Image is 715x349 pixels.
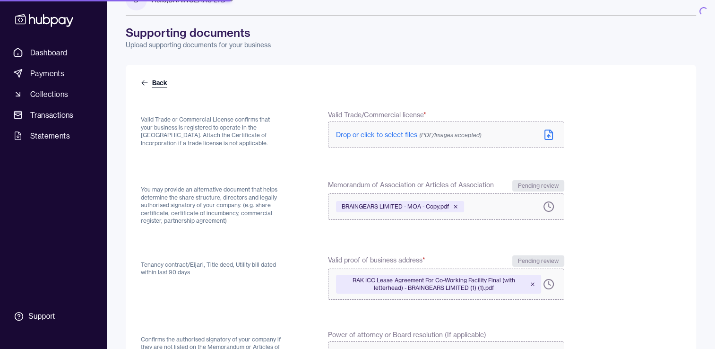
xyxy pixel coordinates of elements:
span: Transactions [30,109,74,121]
p: You may provide an alternative document that helps determine the share structure, directors and l... [141,186,283,225]
span: Payments [30,68,64,79]
a: Statements [9,127,97,144]
h1: Supporting documents [126,25,696,40]
span: (PDF/Images accepted) [419,131,482,139]
a: Collections [9,86,97,103]
p: Valid Trade or Commercial License confirms that your business is registered to operate in the [GE... [141,116,283,147]
div: Pending review [512,180,564,192]
a: Payments [9,65,97,82]
div: Support [28,311,55,322]
span: RAK ICC Lease Agreement For Co-Working Facility Final (with letterhead) - BRAINGEARS LIMITED (1) ... [342,277,525,292]
span: Power of attorney or Board resolution (If applicable) [328,330,486,340]
div: Pending review [512,255,564,267]
a: Back [141,78,169,87]
p: Upload supporting documents for your business [126,40,696,50]
span: Statements [30,130,70,141]
span: Memorandum of Association or Articles of Association [328,180,494,192]
span: Valid proof of business address [328,255,425,267]
p: Tenancy contract/Eijari, Title deed, Utility bill dated within last 90 days [141,261,283,277]
span: Valid Trade/Commercial license [328,110,426,120]
span: Dashboard [30,47,68,58]
span: Drop or click to select files [336,131,482,139]
a: Support [9,306,97,326]
a: Transactions [9,106,97,123]
a: Dashboard [9,44,97,61]
span: BRAINGEARS LIMITED - MOA - Copy.pdf [342,203,449,210]
span: Collections [30,88,68,100]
